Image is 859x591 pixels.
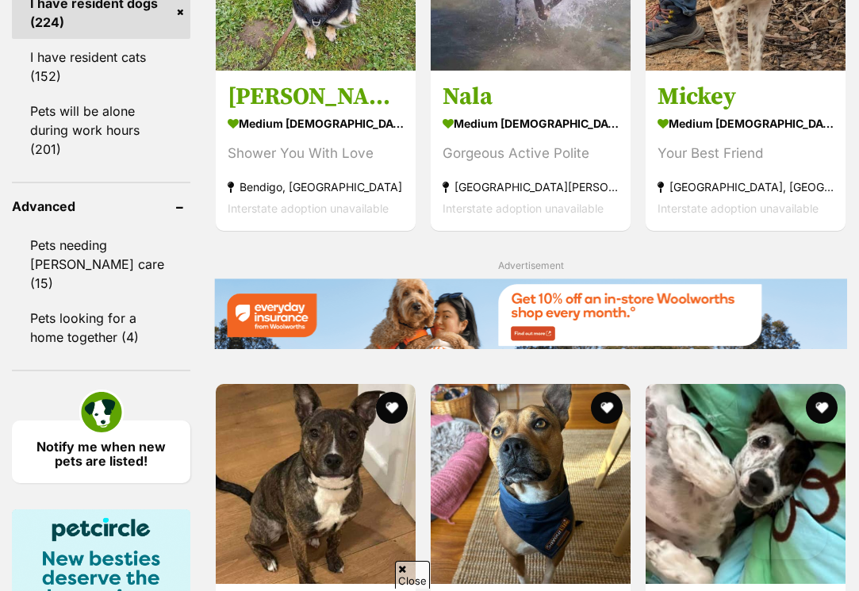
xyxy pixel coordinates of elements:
strong: medium [DEMOGRAPHIC_DATA] Dog [443,112,619,135]
a: Mickey medium [DEMOGRAPHIC_DATA] Dog Your Best Friend [GEOGRAPHIC_DATA], [GEOGRAPHIC_DATA] Inters... [646,70,846,231]
img: Chloe Haliwell - Staffordshire Bull Terrier x Australian Kelpie Dog [431,384,631,584]
div: Your Best Friend [658,143,834,164]
span: Interstate adoption unavailable [443,201,604,215]
a: Nala medium [DEMOGRAPHIC_DATA] Dog Gorgeous Active Polite [GEOGRAPHIC_DATA][PERSON_NAME][GEOGRAPH... [431,70,631,231]
a: Pets will be alone during work hours (201) [12,94,190,166]
span: Interstate adoption unavailable [228,201,389,215]
strong: [GEOGRAPHIC_DATA][PERSON_NAME][GEOGRAPHIC_DATA] [443,176,619,198]
a: Notify me when new pets are listed! [12,420,190,483]
img: Tasha - Staffordshire Bull Terrier Dog [216,384,416,584]
h3: [PERSON_NAME] [228,82,404,112]
h3: Nala [443,82,619,112]
a: [PERSON_NAME] medium [DEMOGRAPHIC_DATA] Dog Shower You With Love Bendigo, [GEOGRAPHIC_DATA] Inter... [216,70,416,231]
iframe: Help Scout Beacon - Open [743,512,827,559]
img: Dizzy Babbington - Whippet Dog [646,384,846,584]
a: I have resident cats (152) [12,40,190,93]
button: favourite [806,392,838,424]
a: Pets looking for a home together (4) [12,301,190,354]
a: Everyday Insurance promotional banner [214,278,847,351]
header: Advanced [12,199,190,213]
div: Gorgeous Active Polite [443,143,619,164]
span: Advertisement [498,259,564,271]
button: favourite [376,392,408,424]
strong: medium [DEMOGRAPHIC_DATA] Dog [228,112,404,135]
strong: medium [DEMOGRAPHIC_DATA] Dog [658,112,834,135]
button: favourite [591,392,623,424]
span: Close [395,561,430,589]
span: Interstate adoption unavailable [658,201,819,215]
img: Everyday Insurance promotional banner [214,278,847,349]
strong: [GEOGRAPHIC_DATA], [GEOGRAPHIC_DATA] [658,176,834,198]
h3: Mickey [658,82,834,112]
strong: Bendigo, [GEOGRAPHIC_DATA] [228,176,404,198]
div: Shower You With Love [228,143,404,164]
a: Pets needing [PERSON_NAME] care (15) [12,228,190,300]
